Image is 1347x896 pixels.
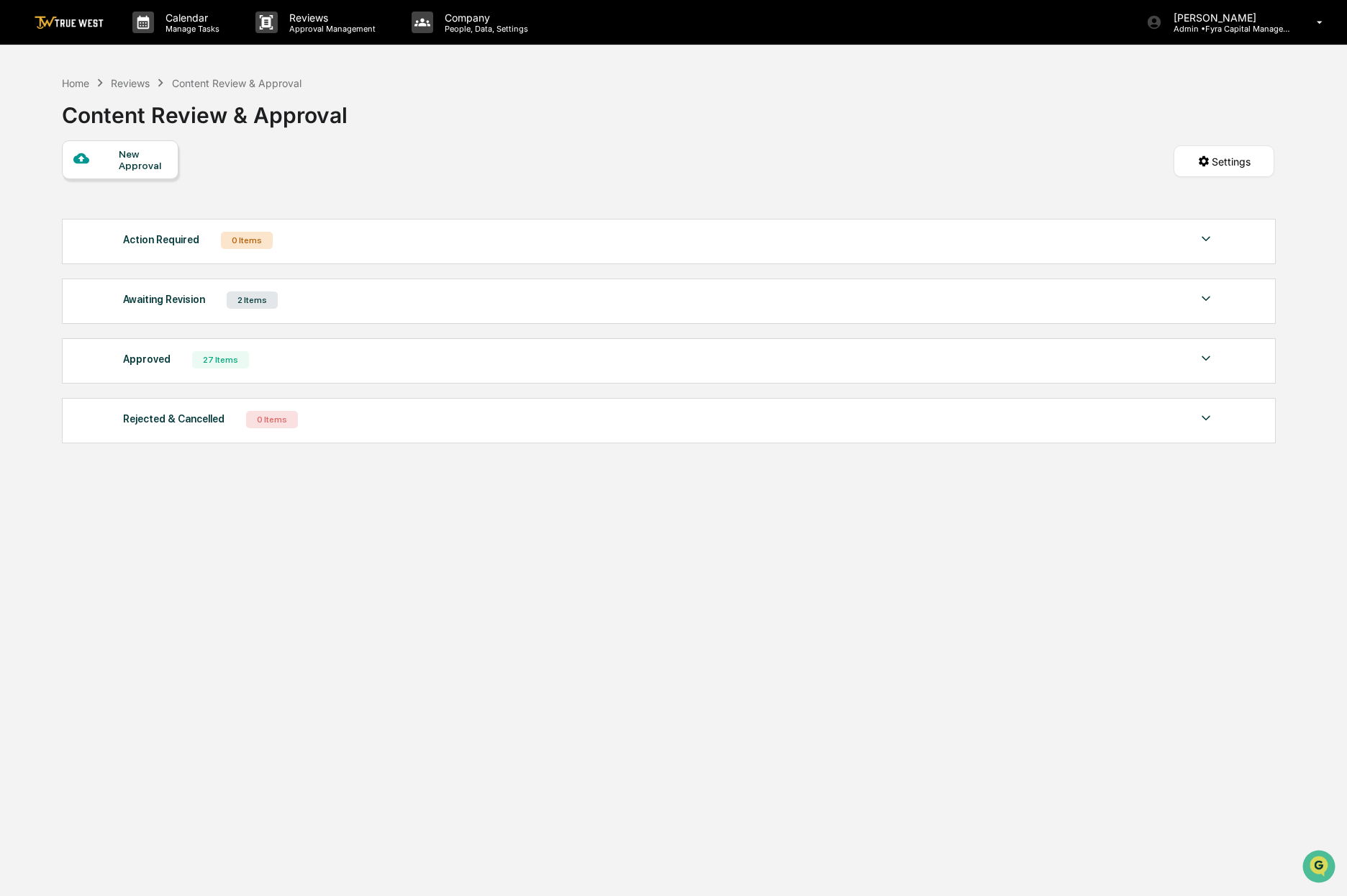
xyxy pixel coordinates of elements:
img: caret [1197,230,1215,248]
img: caret [1197,409,1215,427]
button: Settings [1174,145,1274,177]
p: [PERSON_NAME] [1162,12,1296,24]
a: 🗄️Attestations [99,176,184,202]
div: 0 Items [221,232,273,249]
a: Powered byPylon [101,243,174,255]
div: Awaiting Revision [123,290,205,309]
div: We're available if you need us! [49,125,182,136]
div: 🔎 [14,210,26,222]
div: 2 Items [227,291,278,309]
img: caret [1197,290,1215,307]
div: New Approval [119,148,167,171]
p: Manage Tasks [154,24,227,34]
img: logo [35,16,104,30]
iframe: Open customer support [1301,849,1340,887]
div: Start new chat [49,110,236,125]
div: 27 Items [192,351,249,368]
button: Start new chat [245,114,262,132]
div: Rejected & Cancelled [123,409,224,428]
div: Reviews [111,77,150,89]
p: People, Data, Settings [433,24,535,34]
div: Home [62,77,89,89]
p: How can we help? [14,30,262,53]
div: 🖐️ [14,183,26,194]
img: caret [1197,350,1215,367]
span: Data Lookup [29,209,91,223]
div: Approved [123,350,171,368]
p: Company [433,12,535,24]
div: 🗄️ [104,183,116,194]
div: 0 Items [246,411,298,428]
span: Pylon [143,244,174,255]
a: 🖐️Preclearance [9,176,99,202]
img: 1746055101610-c473b297-6a78-478c-a979-82029cc54cd1 [14,110,40,136]
span: Attestations [119,181,178,196]
span: Preclearance [29,181,93,196]
div: Action Required [123,230,199,249]
div: Content Review & Approval [172,77,301,89]
p: Approval Management [278,24,383,34]
p: Calendar [154,12,227,24]
div: Content Review & Approval [62,91,348,128]
p: Admin • Fyra Capital Management [1162,24,1296,34]
p: Reviews [278,12,383,24]
a: 🔎Data Lookup [9,203,96,229]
